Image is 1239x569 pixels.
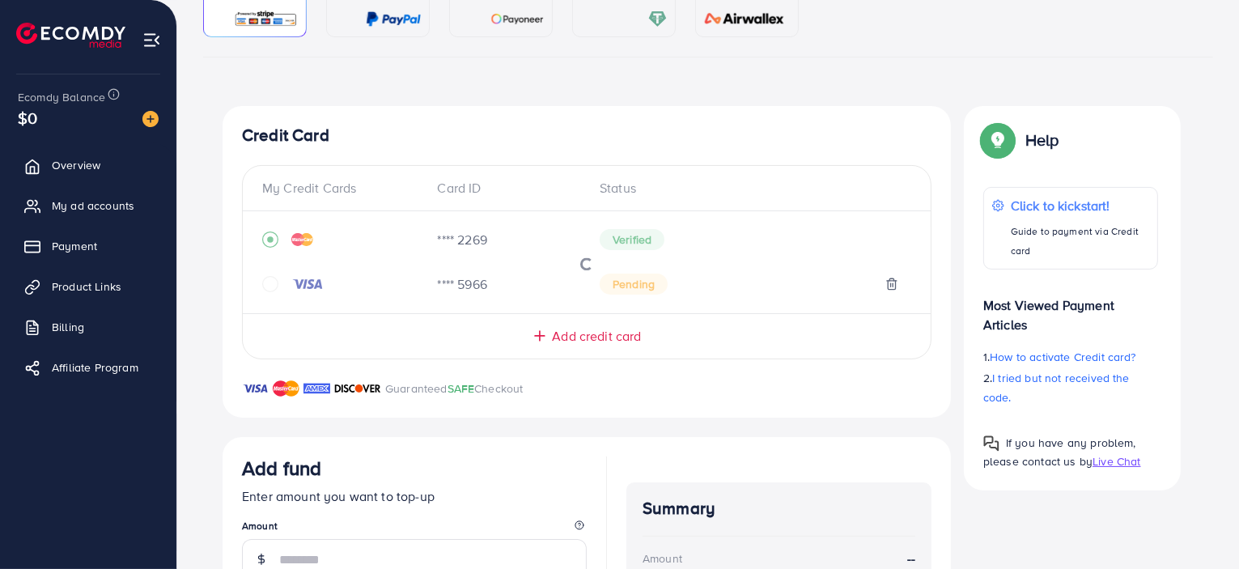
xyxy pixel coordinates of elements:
span: I tried but not received the code. [983,370,1130,406]
p: Guaranteed Checkout [385,379,524,398]
p: Enter amount you want to top-up [242,486,587,506]
p: Most Viewed Payment Articles [983,282,1158,334]
span: SAFE [448,380,475,397]
span: How to activate Credit card? [990,349,1135,365]
img: image [142,111,159,127]
p: 1. [983,347,1158,367]
img: Popup guide [983,125,1012,155]
h4: Summary [643,499,915,519]
span: Ecomdy Balance [18,89,105,105]
img: menu [142,31,161,49]
span: Add credit card [552,327,641,346]
span: Affiliate Program [52,359,138,376]
img: brand [334,379,381,398]
img: Popup guide [983,435,999,452]
iframe: Chat [1170,496,1227,557]
p: Click to kickstart! [1011,196,1149,215]
a: My ad accounts [12,189,164,222]
div: My Credit Cards [262,179,425,197]
a: Affiliate Program [12,351,164,384]
span: Billing [52,319,84,335]
h4: Credit Card [242,125,931,146]
img: card [366,10,421,28]
span: Overview [52,157,100,173]
img: card [234,10,298,28]
p: 2. [983,368,1158,407]
div: Card ID [425,179,588,197]
a: Product Links [12,270,164,303]
img: brand [273,379,299,398]
h3: Add fund [242,456,321,480]
a: Billing [12,311,164,343]
a: Overview [12,149,164,181]
span: Payment [52,238,97,254]
img: card [648,10,667,28]
div: Amount [643,550,682,567]
img: brand [242,379,269,398]
legend: Amount [242,519,587,539]
span: My ad accounts [52,197,134,214]
strong: -- [907,550,915,568]
div: Status [587,179,911,197]
img: brand [303,379,330,398]
p: Help [1025,130,1059,150]
span: Product Links [52,278,121,295]
img: card [490,10,544,28]
span: Live Chat [1093,453,1140,469]
img: logo [16,23,125,48]
span: $0 [18,106,37,130]
a: Payment [12,230,164,262]
p: Guide to payment via Credit card [1011,222,1149,261]
img: card [699,10,790,28]
span: If you have any problem, please contact us by [983,435,1136,469]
